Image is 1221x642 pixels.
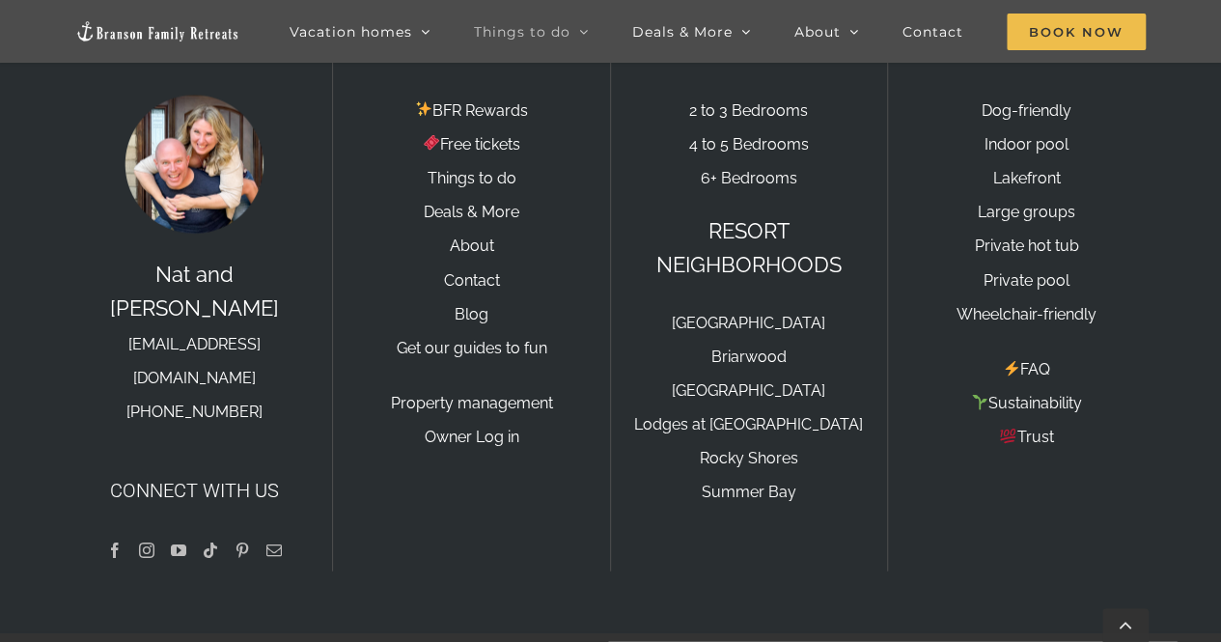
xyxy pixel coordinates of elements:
[416,101,431,117] img: ✨
[984,271,1069,290] a: Private pool
[266,543,282,558] a: Mail
[978,203,1075,221] a: Large groups
[672,314,825,332] a: [GEOGRAPHIC_DATA]
[974,237,1078,255] a: Private hot tub
[972,395,987,410] img: 🌱
[634,415,863,433] a: Lodges at [GEOGRAPHIC_DATA]
[902,25,963,39] span: Contact
[455,305,488,323] a: Blog
[1000,429,1015,444] img: 💯
[474,25,570,39] span: Things to do
[423,135,520,154] a: Free tickets
[128,335,261,387] a: [EMAIL_ADDRESS][DOMAIN_NAME]
[424,203,519,221] a: Deals & More
[992,169,1060,187] a: Lakefront
[203,543,218,558] a: Tiktok
[122,92,266,237] img: Nat and Tyann
[75,20,239,42] img: Branson Family Retreats Logo
[443,271,499,290] a: Contact
[689,135,809,154] a: 4 to 5 Bedrooms
[630,214,868,282] p: RESORT NEIGHBORHOODS
[1004,361,1019,377] img: ⚡️
[982,101,1071,120] a: Dog-friendly
[235,543,250,558] a: Pinterest
[711,348,787,366] a: Briarwood
[957,305,1096,323] a: Wheelchair-friendly
[1007,14,1146,50] span: Book Now
[971,394,1082,412] a: Sustainability
[632,25,733,39] span: Deals & More
[424,428,518,446] a: Owner Log in
[126,403,263,421] a: [PHONE_NUMBER]
[702,483,796,501] a: Summer Bay
[75,476,313,505] h4: Connect with us
[75,258,313,428] p: Nat and [PERSON_NAME]
[701,169,797,187] a: 6+ Bedrooms
[415,101,528,120] a: BFR Rewards
[171,543,186,558] a: YouTube
[999,428,1053,446] a: Trust
[449,237,493,255] a: About
[985,135,1068,154] a: Indoor pool
[672,381,825,400] a: [GEOGRAPHIC_DATA]
[1003,360,1050,378] a: FAQ
[689,101,808,120] a: 2 to 3 Bedrooms
[427,169,515,187] a: Things to do
[290,25,412,39] span: Vacation homes
[396,339,546,357] a: Get our guides to fun
[390,394,552,412] a: Property management
[700,449,798,467] a: Rocky Shores
[424,135,439,151] img: 🎟️
[107,543,123,558] a: Facebook
[794,25,841,39] span: About
[139,543,154,558] a: Instagram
